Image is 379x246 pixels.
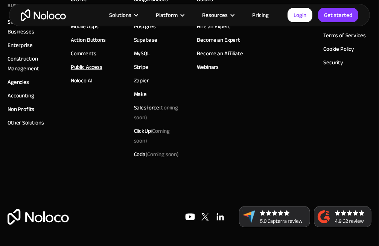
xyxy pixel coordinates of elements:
[143,70,205,76] span: Your company's website
[9,219,66,225] span: Inventory Management
[288,8,312,22] a: Login
[146,149,179,159] span: (Coming soon)
[100,10,146,20] div: Solutions
[134,102,178,123] span: (Coming soon)
[9,150,41,157] span: Internal Tools
[9,238,75,245] span: Applicant Tracking System
[134,49,150,58] a: MySQL
[134,103,182,122] div: Salesforce
[134,21,156,31] a: Postgres
[134,126,170,146] span: (Coming soon)
[2,219,7,224] input: Inventory Management
[9,199,21,206] span: SaaS
[243,10,278,20] a: Pricing
[9,229,60,235] span: Project Management
[143,78,283,93] input: eg. acme.com
[8,104,34,114] a: Non Profits
[323,30,365,40] a: Terms of Services
[197,62,219,72] a: Webinars
[2,170,7,175] input: Partner Portal
[71,49,96,58] a: Comments
[9,209,35,216] span: Sales CRM
[318,8,358,22] a: Get started
[134,149,179,159] div: Coda
[21,9,66,21] a: home
[323,44,354,54] a: Cookie Policy
[8,54,56,73] a: Construction Management
[2,190,7,195] input: Mobile App
[202,10,228,20] div: Resources
[8,40,33,50] a: Enterprise
[2,210,7,214] input: Sales CRM
[134,62,148,72] a: Stripe
[8,17,56,36] a: Small & Medium Businesses
[2,161,7,166] input: Client Portal
[146,10,193,20] div: Platform
[134,126,182,146] div: ClickUp
[143,100,230,107] span: How big is your team or company?
[71,62,102,72] a: Public Access
[9,190,37,196] span: Mobile App
[8,118,44,128] a: Other Solutions
[2,151,7,156] input: Internal Tools
[9,170,43,176] span: Partner Portal
[197,21,231,31] a: Hire an Expert
[8,91,34,100] a: Accounting
[197,35,240,45] a: Become an Expert
[2,200,7,205] input: SaaS
[8,77,29,87] a: Agencies
[2,180,7,185] input: Field App
[71,35,106,45] a: Action Buttons
[2,239,7,244] input: Applicant Tracking System
[71,21,99,31] a: Mobile Apps
[9,180,32,186] span: Field App
[109,10,131,20] div: Solutions
[143,0,170,7] span: Last Name
[2,229,7,234] input: Project Management
[134,35,157,45] a: Supabase
[134,76,149,85] a: Zapier
[193,10,243,20] div: Resources
[9,160,38,167] span: Client Portal
[197,49,243,58] a: Become an Affiliate
[156,10,178,20] div: Platform
[71,76,93,85] a: Noloco AI
[323,58,343,67] a: Security
[134,89,147,99] a: Make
